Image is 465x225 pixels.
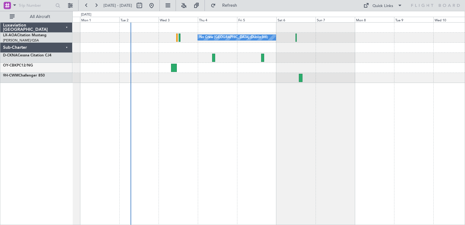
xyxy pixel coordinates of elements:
span: D-CKNA [3,54,18,57]
button: Refresh [208,1,244,10]
div: Thu 4 [198,17,237,22]
span: LX-AOA [3,34,17,37]
div: No Crew [GEOGRAPHIC_DATA] (Dublin Intl) [199,33,268,42]
span: All Aircraft [16,15,64,19]
button: Quick Links [360,1,405,10]
div: Tue 2 [119,17,159,22]
div: [DATE] [81,12,91,17]
span: OY-CBK [3,64,17,67]
div: Wed 3 [159,17,198,22]
a: LX-AOACitation Mustang [3,34,47,37]
span: Refresh [217,3,243,8]
a: D-CKNACessna Citation CJ4 [3,54,51,57]
div: Sun 7 [316,17,355,22]
div: Sat 6 [276,17,316,22]
div: Mon 1 [80,17,119,22]
a: [PERSON_NAME]/QSA [3,38,39,43]
span: 9H-CWM [3,74,19,77]
div: Quick Links [372,3,393,9]
div: Tue 9 [394,17,433,22]
span: [DATE] - [DATE] [103,3,132,8]
input: Trip Number [19,1,54,10]
div: Fri 5 [237,17,276,22]
button: All Aircraft [7,12,66,22]
a: OY-CBKPC12/NG [3,64,33,67]
a: 9H-CWMChallenger 850 [3,74,45,77]
div: Mon 8 [355,17,394,22]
